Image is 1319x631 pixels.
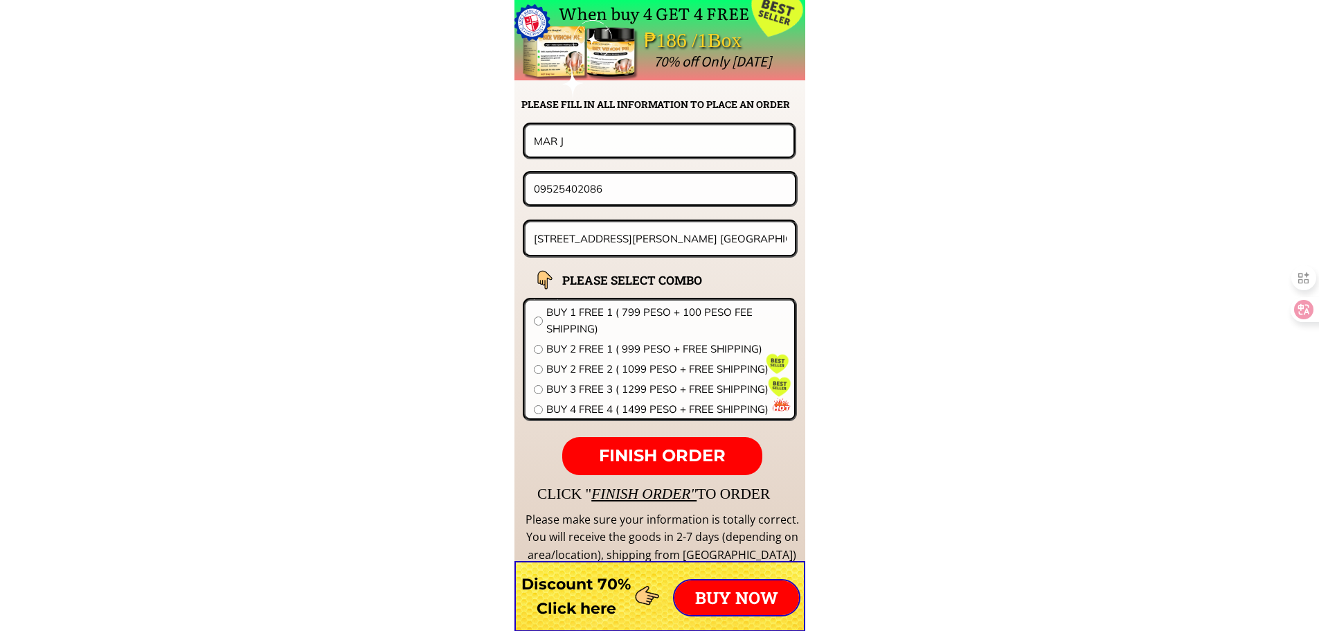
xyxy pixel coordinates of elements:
[530,125,789,156] input: Your name
[546,381,786,398] span: BUY 3 FREE 3 ( 1299 PESO + FREE SHIPPING)
[546,341,786,357] span: BUY 2 FREE 1 ( 999 PESO + FREE SHIPPING)
[599,445,726,465] span: FINISH ORDER
[654,50,1081,73] div: 70% off Only [DATE]
[521,97,804,112] h2: PLEASE FILL IN ALL INFORMATION TO PLACE AN ORDER
[530,174,790,204] input: Phone number
[644,24,781,57] div: ₱186 /1Box
[546,304,786,337] span: BUY 1 FREE 1 ( 799 PESO + 100 PESO FEE SHIPPING)
[537,482,1174,506] div: CLICK " TO ORDER
[546,401,786,418] span: BUY 4 FREE 4 ( 1499 PESO + FREE SHIPPING)
[530,222,791,255] input: Address
[674,580,799,615] p: BUY NOW
[546,361,786,377] span: BUY 2 FREE 2 ( 1099 PESO + FREE SHIPPING)
[591,486,697,502] span: FINISH ORDER"
[514,572,638,621] h3: Discount 70% Click here
[523,511,800,565] div: Please make sure your information is totally correct. You will receive the goods in 2-7 days (dep...
[562,271,737,290] h2: PLEASE SELECT COMBO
